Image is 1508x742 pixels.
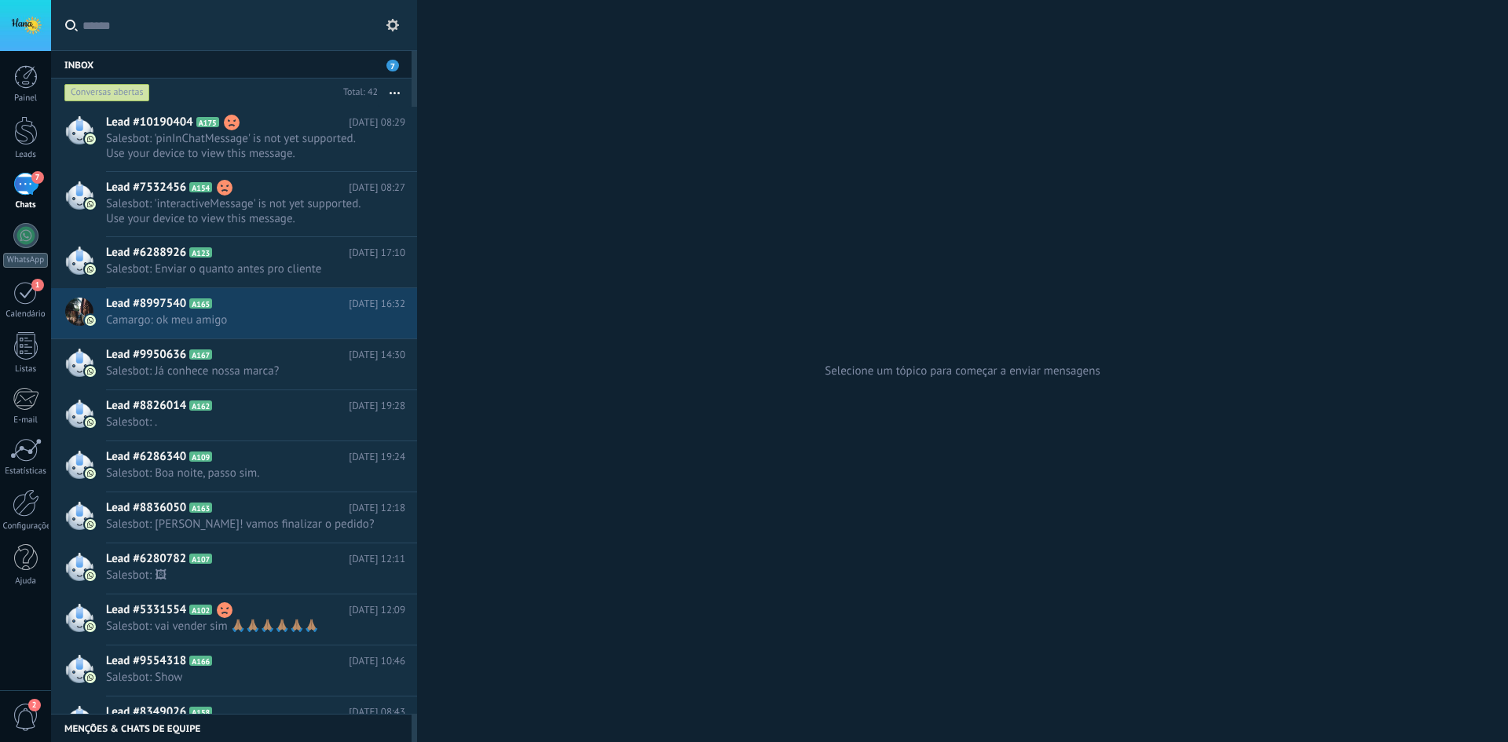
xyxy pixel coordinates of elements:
[106,670,375,685] span: Salesbot: Show
[349,602,405,618] span: [DATE] 12:09
[3,576,49,587] div: Ajuda
[106,115,193,130] span: Lead #10190404
[349,704,405,720] span: [DATE] 08:43
[106,602,186,618] span: Lead #5331554
[386,60,399,71] span: 7
[106,347,186,363] span: Lead #9950636
[106,180,186,196] span: Lead #7532456
[106,466,375,481] span: Salesbot: Boa noite, passo sim.
[64,83,150,102] div: Conversas abertas
[85,133,96,144] img: com.amocrm.amocrmwa.svg
[106,517,375,532] span: Salesbot: [PERSON_NAME]! vamos finalizar o pedido?
[106,313,375,327] span: Camargo: ok meu amigo
[189,605,212,615] span: A102
[28,699,41,711] span: 2
[349,500,405,516] span: [DATE] 12:18
[106,196,375,226] span: Salesbot: 'interactiveMessage' is not yet supported. Use your device to view this message.
[31,279,44,291] span: 1
[106,398,186,414] span: Lead #8826014
[189,349,212,360] span: A167
[106,568,375,583] span: Salesbot: 🖼
[3,415,49,426] div: E-mail
[106,704,186,720] span: Lead #8349026
[3,466,49,477] div: Estatísticas
[3,309,49,320] div: Calendário
[85,621,96,632] img: com.amocrm.amocrmwa.svg
[51,237,417,287] a: Lead #6288926 A123 [DATE] 17:10 Salesbot: Enviar o quanto antes pro cliente
[85,519,96,530] img: com.amocrm.amocrmwa.svg
[349,653,405,669] span: [DATE] 10:46
[3,93,49,104] div: Painel
[3,200,49,210] div: Chats
[189,182,212,192] span: A154
[349,551,405,567] span: [DATE] 12:11
[3,364,49,375] div: Listas
[106,619,375,634] span: Salesbot: vai vender sim 🙏🏽🙏🏽🙏🏽🙏🏽🙏🏽🙏🏽
[189,503,212,513] span: A163
[85,672,96,683] img: com.amocrm.amocrmwa.svg
[51,645,417,696] a: Lead #9554318 A166 [DATE] 10:46 Salesbot: Show
[85,570,96,581] img: com.amocrm.amocrmwa.svg
[349,115,405,130] span: [DATE] 08:29
[106,261,375,276] span: Salesbot: Enviar o quanto antes pro cliente
[349,180,405,196] span: [DATE] 08:27
[51,441,417,492] a: Lead #6286340 A109 [DATE] 19:24 Salesbot: Boa noite, passo sim.
[189,656,212,666] span: A166
[3,253,48,268] div: WhatsApp
[349,245,405,261] span: [DATE] 17:10
[106,364,375,378] span: Salesbot: Já conhece nossa marca?
[51,492,417,543] a: Lead #8836050 A163 [DATE] 12:18 Salesbot: [PERSON_NAME]! vamos finalizar o pedido?
[51,107,417,171] a: Lead #10190404 A175 [DATE] 08:29 Salesbot: 'pinInChatMessage' is not yet supported. Use your devi...
[349,449,405,465] span: [DATE] 19:24
[51,714,412,742] div: Menções & Chats de equipe
[106,131,375,161] span: Salesbot: 'pinInChatMessage' is not yet supported. Use your device to view this message.
[337,85,378,101] div: Total: 42
[349,296,405,312] span: [DATE] 16:32
[51,288,417,338] a: Lead #8997540 A165 [DATE] 16:32 Camargo: ok meu amigo
[106,415,375,429] span: Salesbot: .
[85,366,96,377] img: com.amocrm.amocrmwa.svg
[85,199,96,210] img: com.amocrm.amocrmwa.svg
[106,296,186,312] span: Lead #8997540
[3,521,49,532] div: Configurações
[85,417,96,428] img: com.amocrm.amocrmwa.svg
[106,245,186,261] span: Lead #6288926
[196,117,219,127] span: A175
[51,594,417,645] a: Lead #5331554 A102 [DATE] 12:09 Salesbot: vai vender sim 🙏🏽🙏🏽🙏🏽🙏🏽🙏🏽🙏🏽
[106,653,186,669] span: Lead #9554318
[51,339,417,389] a: Lead #9950636 A167 [DATE] 14:30 Salesbot: Já conhece nossa marca?
[106,551,186,567] span: Lead #6280782
[189,451,212,462] span: A109
[189,707,212,717] span: A158
[189,554,212,564] span: A107
[51,390,417,440] a: Lead #8826014 A162 [DATE] 19:28 Salesbot: .
[189,400,212,411] span: A162
[51,50,412,79] div: Inbox
[106,449,186,465] span: Lead #6286340
[51,543,417,594] a: Lead #6280782 A107 [DATE] 12:11 Salesbot: 🖼
[85,315,96,326] img: com.amocrm.amocrmwa.svg
[349,398,405,414] span: [DATE] 19:28
[85,264,96,275] img: com.amocrm.amocrmwa.svg
[85,468,96,479] img: com.amocrm.amocrmwa.svg
[31,171,44,184] span: 7
[349,347,405,363] span: [DATE] 14:30
[3,150,49,160] div: Leads
[189,298,212,309] span: A165
[106,500,186,516] span: Lead #8836050
[51,172,417,236] a: Lead #7532456 A154 [DATE] 08:27 Salesbot: 'interactiveMessage' is not yet supported. Use your dev...
[189,247,212,258] span: A123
